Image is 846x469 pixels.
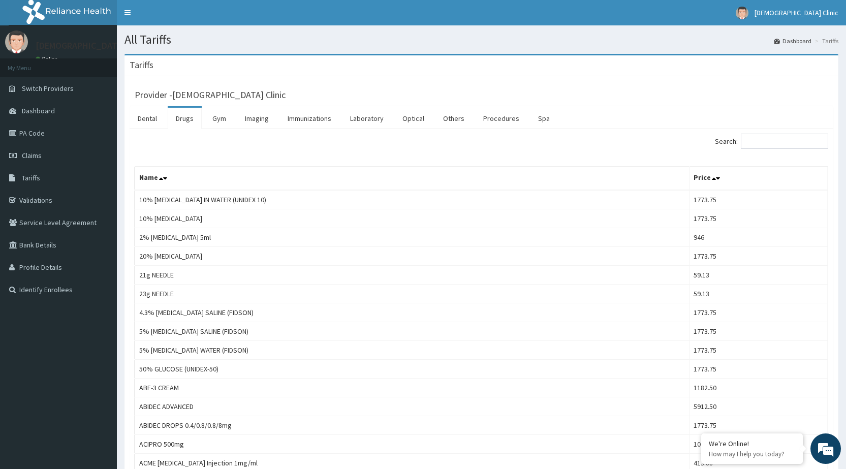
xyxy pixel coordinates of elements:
img: User Image [736,7,748,19]
a: Others [435,108,473,129]
td: 10% [MEDICAL_DATA] IN WATER (UNIDEX 10) [135,190,690,209]
a: Gym [204,108,234,129]
td: 5% [MEDICAL_DATA] WATER (FIDSON) [135,341,690,360]
p: [DEMOGRAPHIC_DATA] Clinic [36,41,149,50]
td: 1773.75 [690,247,828,266]
span: Switch Providers [22,84,74,93]
span: Claims [22,151,42,160]
td: ABF-3 CREAM [135,379,690,397]
td: 59.13 [690,285,828,303]
a: Spa [530,108,558,129]
label: Search: [715,134,828,149]
h1: All Tariffs [124,33,838,46]
input: Search: [741,134,828,149]
td: 1773.75 [690,416,828,435]
td: 946 [690,228,828,247]
td: 20% [MEDICAL_DATA] [135,247,690,266]
td: 1773.75 [690,190,828,209]
a: Online [36,55,60,62]
a: Immunizations [279,108,339,129]
td: 1773.75 [690,209,828,228]
a: Optical [394,108,432,129]
th: Price [690,167,828,191]
img: User Image [5,30,28,53]
td: 4.3% [MEDICAL_DATA] SALINE (FIDSON) [135,303,690,322]
td: 23g NEEDLE [135,285,690,303]
a: Imaging [237,108,277,129]
span: Tariffs [22,173,40,182]
td: 59.13 [690,266,828,285]
td: 1773.75 [690,322,828,341]
a: Laboratory [342,108,392,129]
td: 106.42 [690,435,828,454]
td: ABIDEC DROPS 0.4/0.8/0.8/8mg [135,416,690,435]
td: 50% GLUCOSE (UNIDEX-50) [135,360,690,379]
td: 5912.50 [690,397,828,416]
td: 1773.75 [690,341,828,360]
td: 10% [MEDICAL_DATA] [135,209,690,228]
td: 21g NEEDLE [135,266,690,285]
p: How may I help you today? [709,450,795,458]
td: 1182.50 [690,379,828,397]
td: 5% [MEDICAL_DATA] SALINE (FIDSON) [135,322,690,341]
li: Tariffs [812,37,838,45]
a: Dental [130,108,165,129]
a: Drugs [168,108,202,129]
h3: Tariffs [130,60,153,70]
h3: Provider - [DEMOGRAPHIC_DATA] Clinic [135,90,286,100]
span: [DEMOGRAPHIC_DATA] Clinic [755,8,838,17]
td: ACIPRO 500mg [135,435,690,454]
td: ABIDEC ADVANCED [135,397,690,416]
a: Procedures [475,108,527,129]
a: Dashboard [774,37,811,45]
div: We're Online! [709,439,795,448]
th: Name [135,167,690,191]
span: Dashboard [22,106,55,115]
td: 2% [MEDICAL_DATA] 5ml [135,228,690,247]
td: 1773.75 [690,360,828,379]
td: 1773.75 [690,303,828,322]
